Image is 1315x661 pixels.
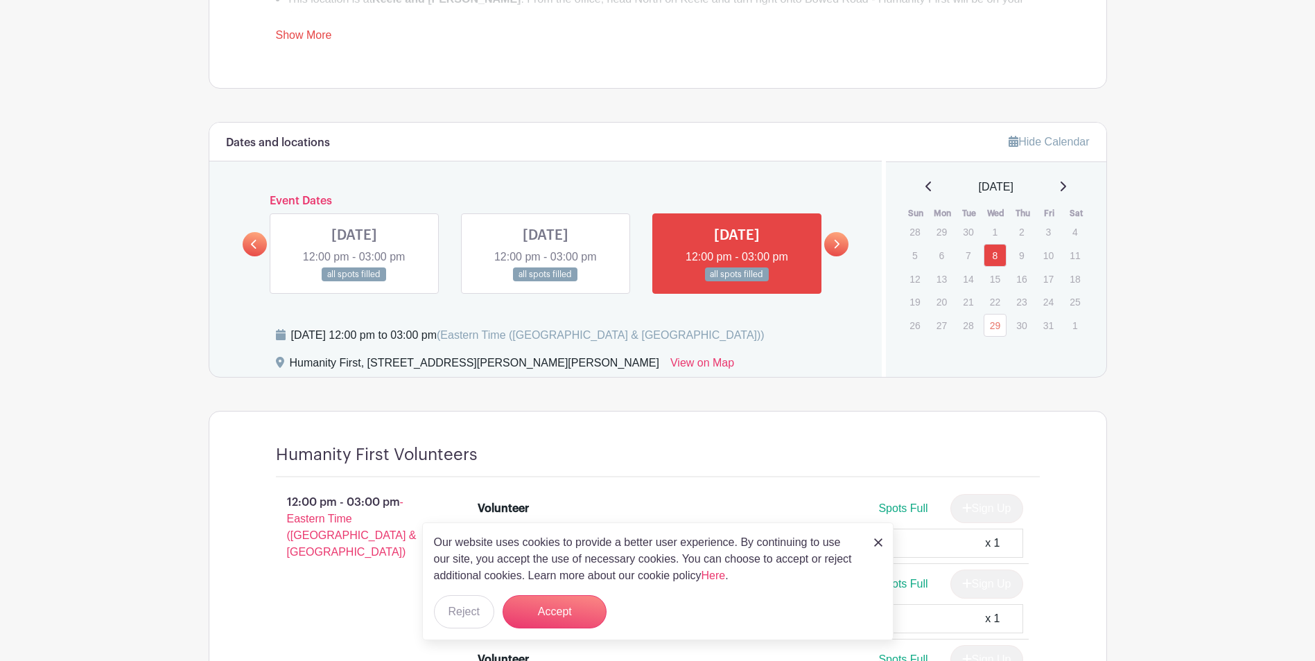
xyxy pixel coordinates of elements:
h4: Humanity First Volunteers [276,445,478,465]
p: 24 [1037,291,1060,312]
th: Sat [1063,206,1090,220]
p: 18 [1063,268,1086,290]
th: Wed [983,206,1010,220]
p: 30 [1010,315,1033,336]
p: 25 [1063,291,1086,312]
p: 23 [1010,291,1033,312]
p: 22 [984,291,1007,312]
div: x 1 [985,610,1000,627]
button: Reject [434,595,494,628]
th: Sun [903,206,930,220]
p: 21 [957,291,979,312]
h6: Dates and locations [226,136,330,150]
p: 15 [984,268,1007,290]
p: 9 [1010,245,1033,266]
img: close_button-5f87c8562297e5c2d7936805f587ecaba9071eb48480494691a3f1689db116b3.svg [874,538,882,547]
p: 1 [984,221,1007,243]
p: 7 [957,245,979,266]
span: Spots Full [878,578,928,590]
p: 11 [1063,245,1086,266]
p: 14 [957,268,979,290]
span: [DATE] [979,179,1013,195]
span: (Eastern Time ([GEOGRAPHIC_DATA] & [GEOGRAPHIC_DATA])) [437,329,765,341]
p: 28 [903,221,926,243]
p: Our website uses cookies to provide a better user experience. By continuing to use our site, you ... [434,534,860,584]
h6: Event Dates [267,195,825,208]
p: 5 [903,245,926,266]
p: 31 [1037,315,1060,336]
a: Hide Calendar [1009,136,1089,148]
p: 2 [1010,221,1033,243]
div: Humanity First, [STREET_ADDRESS][PERSON_NAME][PERSON_NAME] [290,355,659,377]
th: Fri [1036,206,1063,220]
a: Show More [276,29,332,46]
span: Spots Full [878,502,928,514]
p: 10 [1037,245,1060,266]
p: 13 [930,268,953,290]
a: Here [702,570,726,581]
p: 4 [1063,221,1086,243]
p: 3 [1037,221,1060,243]
th: Thu [1009,206,1036,220]
p: 12 [903,268,926,290]
a: 29 [984,314,1007,337]
p: 12:00 pm - 03:00 pm [254,488,456,566]
th: Tue [956,206,983,220]
p: 1 [1063,315,1086,336]
p: 27 [930,315,953,336]
p: 6 [930,245,953,266]
p: 26 [903,315,926,336]
p: 20 [930,291,953,312]
th: Mon [930,206,957,220]
p: 29 [930,221,953,243]
div: x 1 [985,535,1000,552]
p: 30 [957,221,979,243]
div: Volunteer [478,500,529,517]
p: 28 [957,315,979,336]
div: [DATE] 12:00 pm to 03:00 pm [291,327,765,344]
p: 17 [1037,268,1060,290]
a: 8 [984,244,1007,267]
span: - Eastern Time ([GEOGRAPHIC_DATA] & [GEOGRAPHIC_DATA]) [287,496,417,558]
a: View on Map [670,355,734,377]
button: Accept [503,595,607,628]
p: 19 [903,291,926,312]
p: 16 [1010,268,1033,290]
